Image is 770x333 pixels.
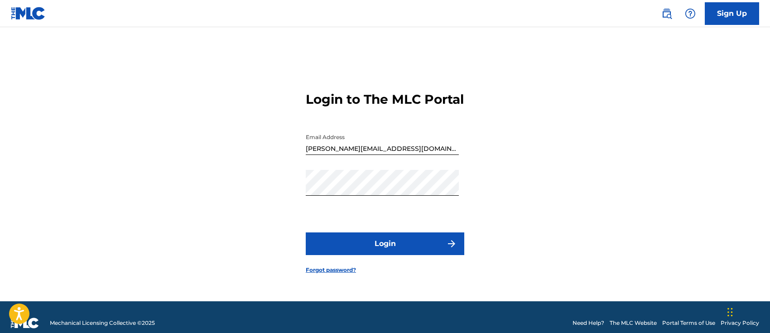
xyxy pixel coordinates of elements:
a: Sign Up [705,2,759,25]
a: The MLC Website [610,319,657,327]
img: logo [11,318,39,328]
a: Public Search [658,5,676,23]
div: Help [681,5,699,23]
img: search [661,8,672,19]
img: help [685,8,696,19]
iframe: Chat Widget [725,290,770,333]
a: Portal Terms of Use [662,319,715,327]
a: Forgot password? [306,266,356,274]
h3: Login to The MLC Portal [306,92,464,107]
iframe: Resource Center [745,208,770,281]
span: Mechanical Licensing Collective © 2025 [50,319,155,327]
a: Need Help? [573,319,604,327]
button: Login [306,232,464,255]
img: f7272a7cc735f4ea7f67.svg [446,238,457,249]
a: Privacy Policy [721,319,759,327]
img: MLC Logo [11,7,46,20]
div: Drag [727,299,733,326]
